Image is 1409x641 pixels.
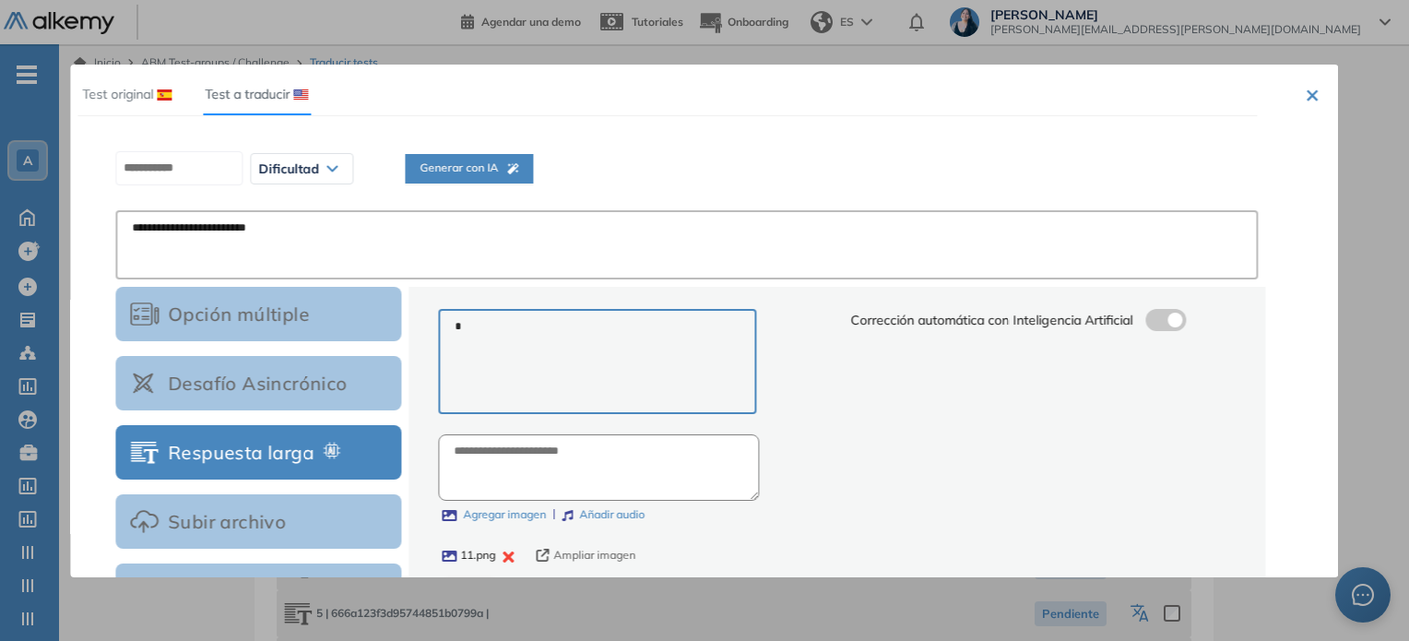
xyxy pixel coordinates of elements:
[115,425,401,480] button: Respuesta larga
[442,547,495,564] div: 11.png
[420,160,518,177] span: Generar con IA
[442,506,546,524] label: Agregar imagen
[562,506,645,524] label: Añadir audio
[1306,83,1320,105] button: ×
[536,547,635,564] button: Ampliar imagen
[115,494,401,549] button: Subir archivo
[205,86,290,102] span: Test a traducir
[851,310,1133,330] span: Corrección automática con Inteligencia Artificial
[258,161,319,176] span: Dificultad
[293,89,308,101] img: USA
[157,89,172,101] img: ESP
[82,86,153,102] span: Test original
[115,564,401,618] button: Respuesta con video
[115,287,401,341] button: Opción múltiple
[115,356,401,410] button: Desafío Asincrónico
[405,154,533,184] button: Generar con IA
